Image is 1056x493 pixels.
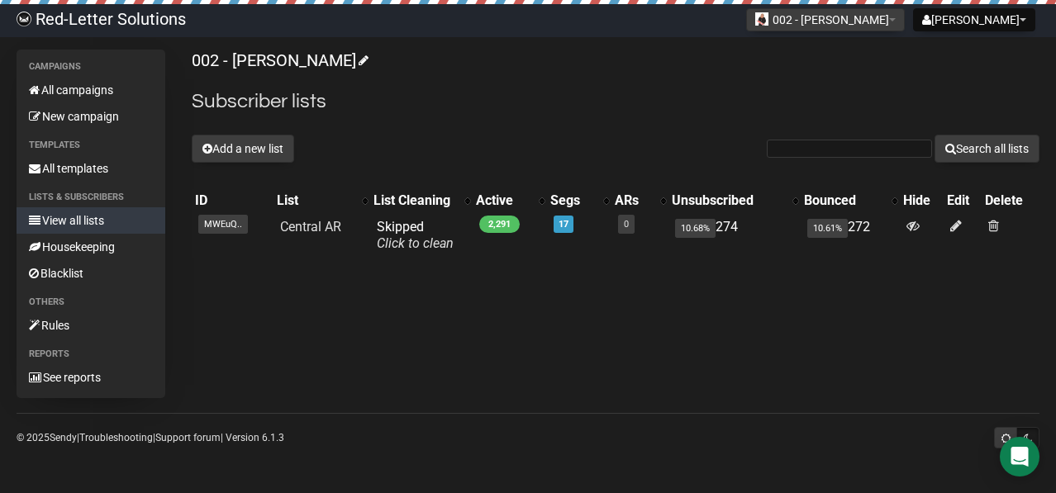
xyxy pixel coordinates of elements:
[1000,437,1039,476] div: Open Intercom Messenger
[17,234,165,260] a: Housekeeping
[479,216,520,233] span: 2,291
[903,192,940,209] div: Hide
[192,189,274,212] th: ID: No sort applied, sorting is disabled
[944,189,982,212] th: Edit: No sort applied, sorting is disabled
[17,135,165,155] li: Templates
[476,192,530,209] div: Active
[668,212,801,258] td: 274
[17,12,31,26] img: 983279c4004ba0864fc8a668c650e103
[547,189,611,212] th: Segs: No sort applied, activate to apply an ascending sort
[17,57,165,77] li: Campaigns
[935,135,1039,163] button: Search all lists
[377,235,454,251] a: Click to clean
[17,312,165,339] a: Rules
[755,12,768,26] img: 44.jpg
[79,432,153,443] a: Troubleshooting
[947,192,978,209] div: Edit
[370,189,473,212] th: List Cleaning: No sort applied, activate to apply an ascending sort
[550,192,595,209] div: Segs
[17,155,165,182] a: All templates
[17,103,165,130] a: New campaign
[195,192,270,209] div: ID
[985,192,1036,209] div: Delete
[801,212,900,258] td: 272
[192,50,366,70] a: 002 - [PERSON_NAME]
[559,219,568,230] a: 17
[913,8,1035,31] button: [PERSON_NAME]
[746,8,905,31] button: 002 - [PERSON_NAME]
[274,189,370,212] th: List: No sort applied, activate to apply an ascending sort
[611,189,668,212] th: ARs: No sort applied, activate to apply an ascending sort
[17,344,165,364] li: Reports
[17,77,165,103] a: All campaigns
[192,87,1039,116] h2: Subscriber lists
[192,135,294,163] button: Add a new list
[668,189,801,212] th: Unsubscribed: No sort applied, activate to apply an ascending sort
[982,189,1039,212] th: Delete: No sort applied, sorting is disabled
[807,219,848,238] span: 10.61%
[17,364,165,391] a: See reports
[672,192,784,209] div: Unsubscribed
[155,432,221,443] a: Support forum
[801,189,900,212] th: Bounced: No sort applied, activate to apply an ascending sort
[17,292,165,312] li: Others
[624,219,629,230] a: 0
[17,207,165,234] a: View all lists
[17,260,165,287] a: Blacklist
[473,189,547,212] th: Active: No sort applied, activate to apply an ascending sort
[900,189,944,212] th: Hide: No sort applied, sorting is disabled
[675,219,716,238] span: 10.68%
[17,187,165,207] li: Lists & subscribers
[615,192,652,209] div: ARs
[50,432,77,443] a: Sendy
[17,429,284,447] p: © 2025 | | | Version 6.1.3
[277,192,354,209] div: List
[280,219,341,235] a: Central AR
[804,192,883,209] div: Bounced
[377,219,454,251] span: Skipped
[373,192,456,209] div: List Cleaning
[198,215,248,234] span: MWEuQ..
